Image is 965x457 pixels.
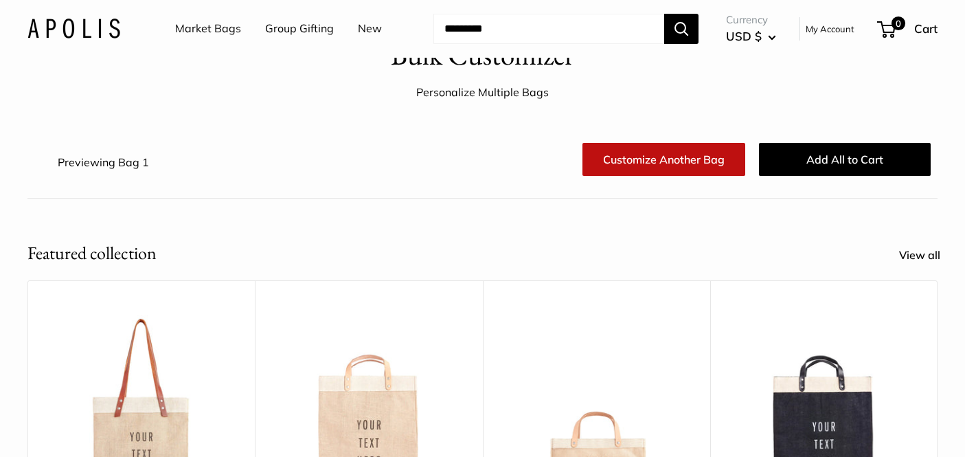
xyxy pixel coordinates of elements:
[433,14,664,44] input: Search...
[899,245,955,266] a: View all
[664,14,699,44] button: Search
[892,16,905,30] span: 0
[878,18,938,40] a: 0 Cart
[726,10,776,30] span: Currency
[726,29,762,43] span: USD $
[416,82,549,103] div: Personalize Multiple Bags
[27,240,157,267] h2: Featured collection
[726,25,776,47] button: USD $
[582,143,745,176] a: Customize Another Bag
[806,21,854,37] a: My Account
[759,143,931,176] button: Add All to Cart
[914,21,938,36] span: Cart
[265,19,334,39] a: Group Gifting
[358,19,382,39] a: New
[175,19,241,39] a: Market Bags
[58,155,149,169] span: Previewing Bag 1
[27,19,120,38] img: Apolis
